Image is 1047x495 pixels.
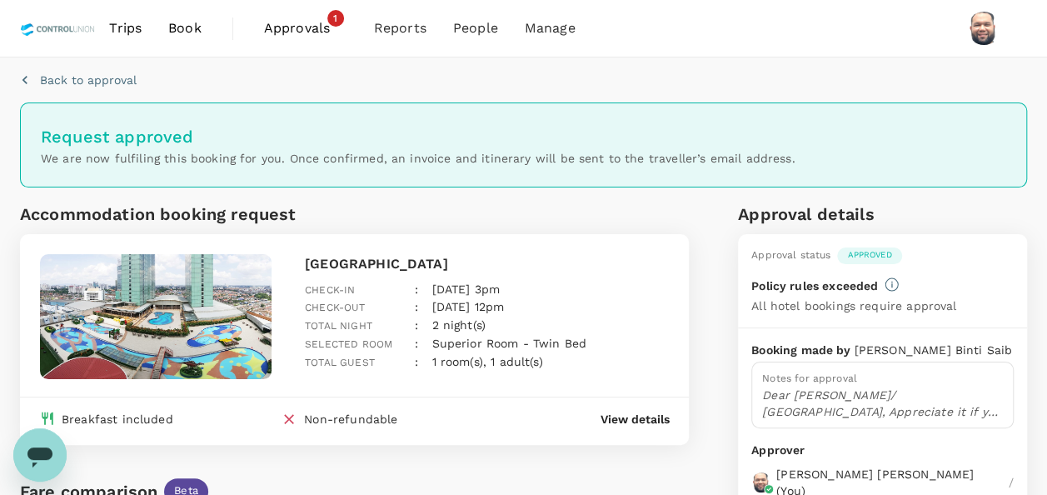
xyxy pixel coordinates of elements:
[13,428,67,482] iframe: Button to launch messaging window
[751,277,878,294] p: Policy rules exceeded
[305,254,669,274] p: [GEOGRAPHIC_DATA]
[738,201,1027,227] h6: Approval details
[431,281,500,297] p: [DATE] 3pm
[1009,474,1014,491] p: /
[109,18,142,38] span: Trips
[41,123,1006,150] h6: Request approved
[20,10,96,47] img: Control Union Malaysia Sdn. Bhd.
[967,12,1000,45] img: Muhammad Hariz Bin Abdul Rahman
[525,18,576,38] span: Manage
[264,18,347,38] span: Approvals
[20,72,137,88] button: Back to approval
[305,302,365,313] span: Check-out
[305,284,355,296] span: Check-in
[305,357,375,368] span: Total guest
[453,18,498,38] span: People
[41,150,1006,167] p: We are now fulfiling this booking for you. Once confirmed, an invoice and itinerary will be sent ...
[431,353,542,370] p: 1 room(s), 1 adult(s)
[401,322,418,353] div: :
[854,342,1012,358] p: [PERSON_NAME] Binti Saib
[401,340,418,372] div: :
[305,338,392,350] span: Selected room
[751,247,830,264] div: Approval status
[751,342,854,358] p: Booking made by
[305,320,372,332] span: Total night
[762,387,1003,420] p: Dear [PERSON_NAME]/ [GEOGRAPHIC_DATA], Appreciate it if you could review and approve as below: Au...
[751,442,1014,459] p: Approver
[401,303,418,335] div: :
[431,298,504,315] p: [DATE] 12pm
[168,18,202,38] span: Book
[304,411,397,432] div: Non-refundable
[401,267,418,299] div: :
[374,18,426,38] span: Reports
[20,201,351,227] h6: Accommodation booking request
[401,285,418,317] div: :
[431,317,486,333] p: 2 night(s)
[40,72,137,88] p: Back to approval
[40,254,272,379] img: hotel
[327,10,344,27] span: 1
[600,411,669,427] button: View details
[762,372,857,384] span: Notes for approval
[431,335,586,352] p: Superior Room - Twin Bed
[62,411,173,427] div: Breakfast included
[837,249,901,261] span: Approved
[751,297,956,314] p: All hotel bookings require approval
[751,472,771,492] img: avatar-67b4218f54620.jpeg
